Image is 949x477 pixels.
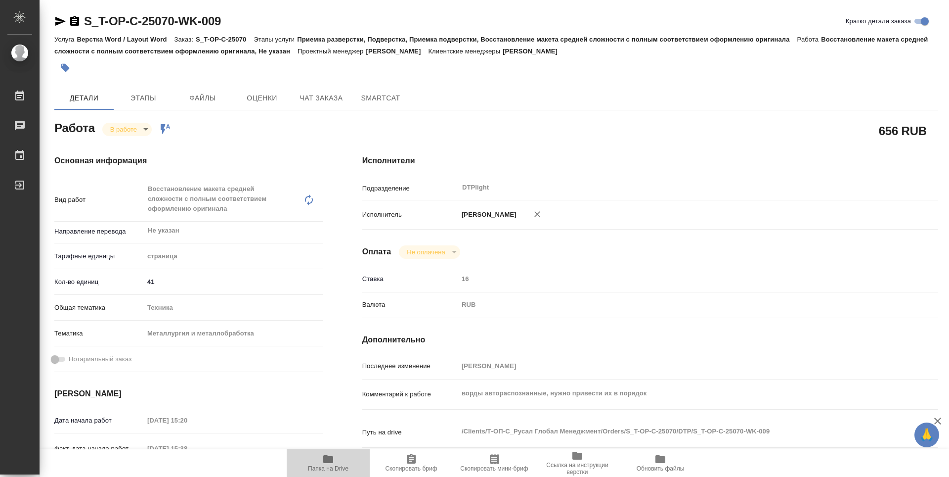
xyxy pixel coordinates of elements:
[84,14,221,28] a: S_T-OP-C-25070-WK-009
[54,277,144,287] p: Кол-во единиц
[362,389,458,399] p: Комментарий к работе
[54,227,144,237] p: Направление перевода
[458,385,890,402] textarea: ворды автораспознанные, нужно привести их в порядок
[54,195,144,205] p: Вид работ
[54,118,95,136] h2: Работа
[428,48,503,55] p: Клиентские менеджеры
[458,423,890,440] textarea: /Clients/Т-ОП-С_Русал Глобал Менеджмент/Orders/S_T-OP-C-25070/DTP/S_T-OP-C-25070-WK-009
[298,92,345,104] span: Чат заказа
[144,248,323,265] div: страница
[174,36,196,43] p: Заказ:
[297,36,797,43] p: Приемка разверстки, Подверстка, Приемка подверстки, Восстановление макета средней сложности с пол...
[102,123,152,136] div: В работе
[196,36,254,43] p: S_T-OP-C-25070
[362,361,458,371] p: Последнее изменение
[144,325,323,342] div: Металлургия и металлобработка
[120,92,167,104] span: Этапы
[362,334,938,346] h4: Дополнительно
[797,36,821,43] p: Работа
[308,465,348,472] span: Папка на Drive
[144,413,230,428] input: Пустое поле
[54,155,323,167] h4: Основная информация
[460,465,528,472] span: Скопировать мини-бриф
[238,92,286,104] span: Оценки
[542,462,613,476] span: Ссылка на инструкции верстки
[366,48,428,55] p: [PERSON_NAME]
[298,48,366,55] p: Проектный менеджер
[54,15,66,27] button: Скопировать ссылку для ЯМессенджера
[54,388,323,400] h4: [PERSON_NAME]
[385,465,437,472] span: Скопировать бриф
[54,444,144,454] p: Факт. дата начала работ
[404,248,448,256] button: Не оплачена
[254,36,297,43] p: Этапы услуги
[362,300,458,310] p: Валюта
[287,449,370,477] button: Папка на Drive
[914,423,939,447] button: 🙏
[54,251,144,261] p: Тарифные единицы
[879,122,927,139] h2: 656 RUB
[526,203,548,225] button: Удалить исполнителя
[362,428,458,437] p: Путь на drive
[362,246,391,258] h4: Оплата
[54,303,144,313] p: Общая тематика
[144,299,323,316] div: Техника
[458,210,517,220] p: [PERSON_NAME]
[362,210,458,220] p: Исполнитель
[399,245,460,259] div: В работе
[54,57,76,79] button: Добавить тэг
[362,184,458,193] p: Подразделение
[77,36,174,43] p: Верстка Word / Layout Word
[69,15,81,27] button: Скопировать ссылку
[503,48,565,55] p: [PERSON_NAME]
[144,275,323,289] input: ✎ Введи что-нибудь
[458,359,890,373] input: Пустое поле
[69,354,131,364] span: Нотариальный заказ
[54,416,144,426] p: Дата начала работ
[362,155,938,167] h4: Исполнители
[362,274,458,284] p: Ставка
[144,441,230,456] input: Пустое поле
[179,92,226,104] span: Файлы
[846,16,911,26] span: Кратко детали заказа
[458,296,890,313] div: RUB
[536,449,619,477] button: Ссылка на инструкции верстки
[453,449,536,477] button: Скопировать мини-бриф
[918,425,935,445] span: 🙏
[637,465,685,472] span: Обновить файлы
[370,449,453,477] button: Скопировать бриф
[60,92,108,104] span: Детали
[54,329,144,338] p: Тематика
[458,272,890,286] input: Пустое поле
[619,449,702,477] button: Обновить файлы
[107,125,140,134] button: В работе
[357,92,404,104] span: SmartCat
[54,36,77,43] p: Услуга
